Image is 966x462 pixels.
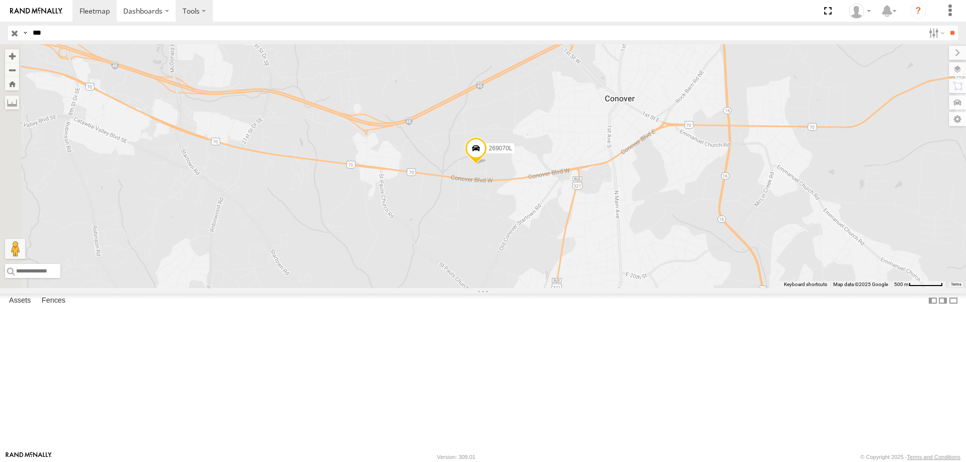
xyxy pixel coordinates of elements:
[928,294,938,308] label: Dock Summary Table to the Left
[437,454,475,460] div: Version: 309.01
[5,49,19,63] button: Zoom in
[489,145,513,152] span: 269070L
[37,294,70,308] label: Fences
[910,3,926,19] i: ?
[951,283,961,287] a: Terms (opens in new tab)
[4,294,36,308] label: Assets
[10,8,62,15] img: rand-logo.svg
[949,112,966,126] label: Map Settings
[21,26,29,40] label: Search Query
[5,77,19,90] button: Zoom Home
[833,282,888,287] span: Map data ©2025 Google
[784,281,827,288] button: Keyboard shortcuts
[5,239,25,259] button: Drag Pegman onto the map to open Street View
[860,454,960,460] div: © Copyright 2025 -
[5,96,19,110] label: Measure
[907,454,960,460] a: Terms and Conditions
[938,294,948,308] label: Dock Summary Table to the Right
[6,452,52,462] a: Visit our Website
[845,4,874,19] div: Zack Abernathy
[925,26,946,40] label: Search Filter Options
[894,282,909,287] span: 500 m
[5,63,19,77] button: Zoom out
[891,281,946,288] button: Map Scale: 500 m per 64 pixels
[948,294,958,308] label: Hide Summary Table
